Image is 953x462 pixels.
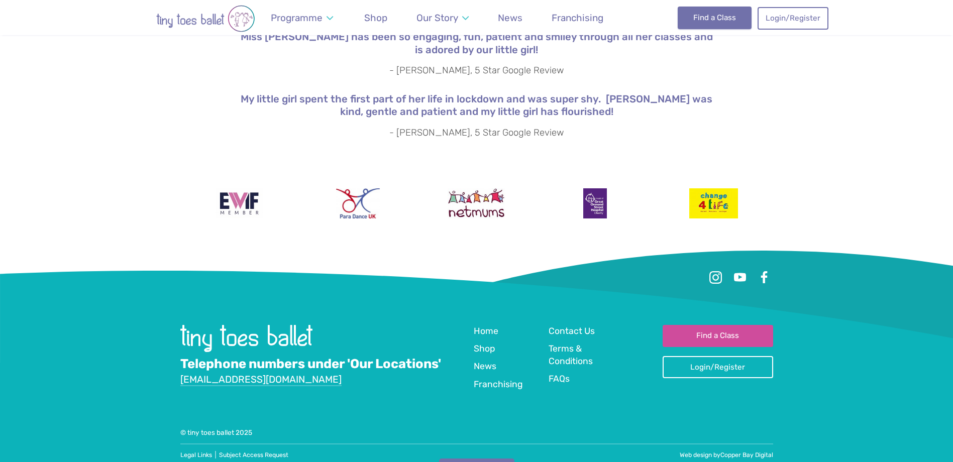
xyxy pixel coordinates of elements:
img: Encouraging Women Into Franchising [216,188,263,218]
a: Login/Register [663,356,773,378]
a: [EMAIL_ADDRESS][DOMAIN_NAME] [180,374,342,386]
a: Find a Class [678,7,752,29]
a: Instagram [707,269,725,287]
a: Facebook [755,269,773,287]
span: Shop [474,343,495,354]
span: Shop [364,12,387,24]
span: Terms & Conditions [549,343,593,366]
a: Legal Links [180,451,212,458]
span: News [498,12,522,24]
a: Franchising [474,378,523,392]
a: News [493,6,527,30]
a: Our Story [411,6,473,30]
a: Contact Us [549,325,595,338]
a: Copper Bay Digital [720,451,773,458]
div: Web design by [477,451,773,459]
p: - [PERSON_NAME], 5 Star Google Review [236,126,718,140]
span: FAQs [549,374,570,384]
h6: Miss [PERSON_NAME] has been so engaging, fun, patient and smiley through all her classes and is a... [236,31,718,56]
div: © tiny toes ballet 2025 [180,428,773,437]
span: News [474,361,496,371]
p: - [PERSON_NAME], 5 Star Google Review [236,64,718,78]
img: tiny toes ballet [125,5,286,32]
a: Login/Register [758,7,828,29]
a: FAQs [549,373,570,386]
a: Shop [360,6,392,30]
a: Telephone numbers under 'Our Locations' [180,356,441,372]
a: Terms & Conditions [549,342,615,368]
a: Home [474,325,498,338]
span: Our Story [416,12,458,24]
a: Shop [474,342,495,356]
img: tiny toes ballet [180,325,312,352]
span: Home [474,326,498,336]
a: News [474,360,496,374]
a: Find a Class [663,325,773,347]
span: Franchising [474,379,523,389]
a: Programme [266,6,338,30]
a: Franchising [547,6,608,30]
h6: My little girl spent the first part of her life in lockdown and was super shy. [PERSON_NAME] was ... [236,93,718,119]
img: Para Dance UK [336,188,379,218]
a: Go to home page [180,344,312,354]
span: Programme [271,12,323,24]
a: Youtube [731,269,749,287]
span: Contact Us [549,326,595,336]
span: Franchising [552,12,603,24]
a: Subject Access Request [219,451,288,458]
